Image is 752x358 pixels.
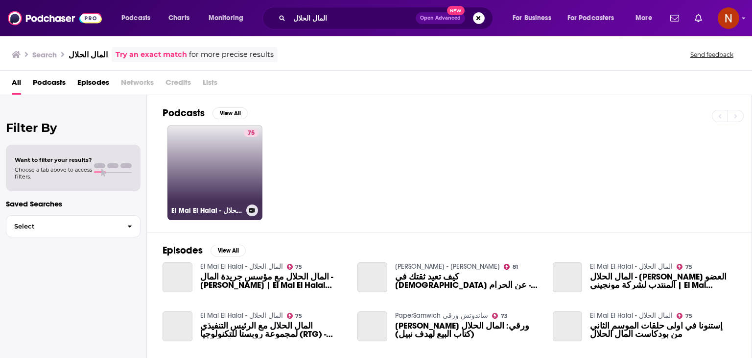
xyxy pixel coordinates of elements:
[163,244,203,256] h2: Episodes
[677,264,692,270] a: 75
[395,273,541,289] a: كيف تعيد ثقتك في المال الحلال وتبعد عن الحرام - مصطفى حسني
[420,16,461,21] span: Open Advanced
[395,322,541,338] span: [PERSON_NAME] ورقي: المال الحلال (كتاب البيع لهدف نبيل)
[163,244,246,256] a: EpisodesView All
[6,215,141,237] button: Select
[691,10,706,26] a: Show notifications dropdown
[590,322,736,338] a: إستنونا في أولى حلقات الموسم الثاني من بودكاست المال الحلال
[15,166,92,180] span: Choose a tab above to access filters.
[211,245,246,256] button: View All
[492,313,508,319] a: 73
[203,75,217,95] span: Lists
[289,10,416,26] input: Search podcasts, credits, & more...
[200,311,283,320] a: El Mal El Halal - المال الحلال
[121,75,154,95] span: Networks
[32,50,57,59] h3: Search
[163,107,248,119] a: PodcastsView All
[395,273,541,289] span: كيف تعيد ثقتك في [DEMOGRAPHIC_DATA] عن الحرام - [PERSON_NAME]
[33,75,66,95] a: Podcasts
[447,6,465,15] span: New
[15,156,92,163] span: Want to filter your results?
[504,264,518,270] a: 81
[513,265,518,269] span: 81
[629,10,664,26] button: open menu
[248,128,255,138] span: 75
[635,11,652,25] span: More
[189,49,274,60] span: for more precise results
[590,311,673,320] a: El Mal El Halal - المال الحلال
[553,262,583,292] a: المال الحلال - عدنان خوراكيوالا العضو المنتدب لشركة مونجيني | El Mal El Halal Podcast
[200,322,346,338] a: المال الحلال مع الرئيس التنفيذي لمجموعة روبستا للتكنولوجيا (RTG) - المهندس حسين محيي الدين | El M...
[163,107,205,119] h2: Podcasts
[121,11,150,25] span: Podcasts
[8,9,102,27] img: Podchaser - Follow, Share and Rate Podcasts
[116,49,187,60] a: Try an exact match
[163,262,192,292] a: المال الحلال مع مؤسس جريدة المال - حازم شريف | El Mal El Halal Podcast
[167,125,262,220] a: 75El Mal El Halal - المال الحلال
[567,11,614,25] span: For Podcasters
[561,10,629,26] button: open menu
[200,322,346,338] span: المال الحلال مع الرئيس التنفيذي لمجموعة روبستا للتكنولوجيا (RTG) - المهندس [PERSON_NAME] | El Mal...
[395,311,488,320] a: PaperSamwich ساندوتش ورقي
[395,322,541,338] a: بودكاست ساندوتش ورقي: المال الحلال (كتاب البيع لهدف نبيل)
[6,223,119,230] span: Select
[171,206,242,215] h3: El Mal El Halal - المال الحلال
[168,11,189,25] span: Charts
[163,311,192,341] a: المال الحلال مع الرئيس التنفيذي لمجموعة روبستا للتكنولوجيا (RTG) - المهندس حسين محيي الدين | El M...
[12,75,21,95] a: All
[687,51,736,59] button: Send feedback
[69,50,108,59] h3: المال الحلال
[77,75,109,95] a: Episodes
[590,273,736,289] a: المال الحلال - عدنان خوراكيوالا العضو المنتدب لشركة مونجيني | El Mal El Halal Podcast
[244,129,258,137] a: 75
[395,262,500,271] a: Mustafa Hosny - مصطفى حسني
[200,262,283,271] a: El Mal El Halal - المال الحلال
[685,314,692,318] span: 75
[666,10,683,26] a: Show notifications dropdown
[165,75,191,95] span: Credits
[590,262,673,271] a: El Mal El Halal - المال الحلال
[287,313,303,319] a: 75
[200,273,346,289] span: المال الحلال مع مؤسس جريدة المال - [PERSON_NAME] | El Mal El Halal Podcast
[513,11,551,25] span: For Business
[357,311,387,341] a: بودكاست ساندوتش ورقي: المال الحلال (كتاب البيع لهدف نبيل)
[287,264,303,270] a: 75
[6,121,141,135] h2: Filter By
[590,273,736,289] span: المال الحلال - [PERSON_NAME] العضو المنتدب لشركة مونجيني | El Mal El Halal Podcast
[212,107,248,119] button: View All
[6,199,141,208] p: Saved Searches
[718,7,739,29] span: Logged in as AdelNBM
[209,11,243,25] span: Monitoring
[501,314,508,318] span: 73
[718,7,739,29] img: User Profile
[677,313,692,319] a: 75
[295,265,302,269] span: 75
[416,12,465,24] button: Open AdvancedNew
[162,10,195,26] a: Charts
[272,7,502,29] div: Search podcasts, credits, & more...
[553,311,583,341] a: إستنونا في أولى حلقات الموسم الثاني من بودكاست المال الحلال
[115,10,163,26] button: open menu
[200,273,346,289] a: المال الحلال مع مؤسس جريدة المال - حازم شريف | El Mal El Halal Podcast
[295,314,302,318] span: 75
[357,262,387,292] a: كيف تعيد ثقتك في المال الحلال وتبعد عن الحرام - مصطفى حسني
[718,7,739,29] button: Show profile menu
[685,265,692,269] span: 75
[506,10,564,26] button: open menu
[202,10,256,26] button: open menu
